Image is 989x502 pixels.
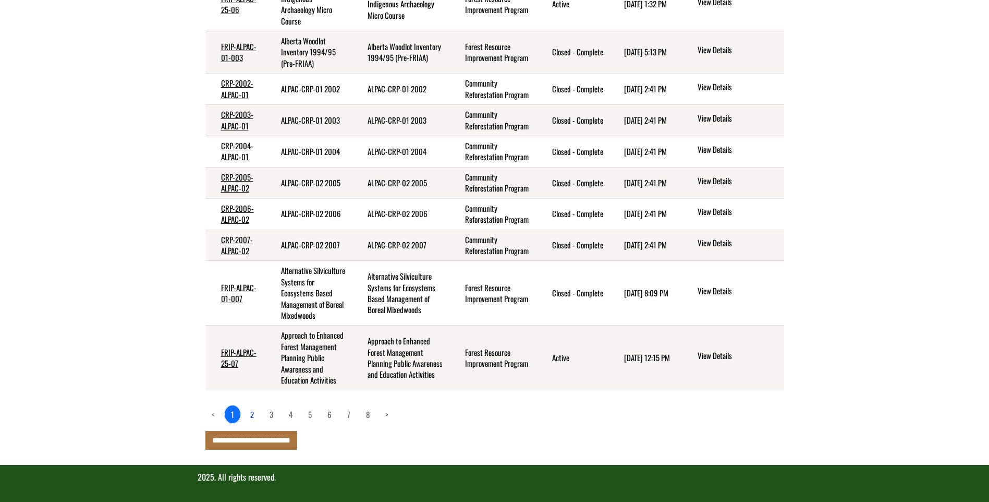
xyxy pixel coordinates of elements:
[608,167,681,198] td: 9/15/2023 2:41 PM
[205,405,221,423] a: Previous page
[352,167,449,198] td: ALPAC-CRP-02 2005
[698,81,779,94] a: View details
[198,471,792,483] p: 2025
[608,31,681,74] td: 9/11/2024 5:13 PM
[265,105,352,136] td: ALPAC-CRP-01 2003
[680,326,784,390] td: action menu
[360,405,376,423] a: page 8
[449,136,536,168] td: Community Reforestation Program
[221,140,253,162] a: CRP-2004-ALPAC-01
[265,261,352,326] td: Alternative Silviculture Systems for Ecosystems Based Management of Boreal Mixedwoods
[698,113,779,125] a: View details
[680,198,784,230] td: action menu
[221,41,257,63] a: FRIP-ALPAC-01-003
[221,346,257,369] a: FRIP-ALPAC-25-07
[608,105,681,136] td: 9/15/2023 2:41 PM
[221,202,254,225] a: CRP-2006-ALPAC-02
[624,114,667,126] time: [DATE] 2:41 PM
[624,146,667,157] time: [DATE] 2:41 PM
[698,144,779,157] a: View details
[698,44,779,57] a: View details
[680,167,784,198] td: action menu
[698,237,779,250] a: View details
[265,198,352,230] td: ALPAC-CRP-02 2006
[624,352,670,363] time: [DATE] 12:15 PM
[265,136,352,168] td: ALPAC-CRP-01 2004
[352,105,449,136] td: ALPAC-CRP-01 2003
[244,405,260,423] a: page 2
[698,206,779,219] a: View details
[608,198,681,230] td: 9/15/2023 2:41 PM
[302,405,318,423] a: page 5
[205,167,266,198] td: CRP-2005-ALPAC-02
[624,177,667,188] time: [DATE] 2:41 PM
[221,77,253,100] a: CRP-2002-ALPAC-01
[352,261,449,326] td: Alternative Silviculture Systems for Ecosystems Based Management of Boreal Mixedwoods
[265,31,352,74] td: Alberta Woodlot Inventory 1994/95 (Pre-FRIAA)
[608,326,681,390] td: 11/18/2024 12:15 PM
[205,198,266,230] td: CRP-2006-ALPAC-02
[536,261,608,326] td: Closed - Complete
[680,136,784,168] td: action menu
[698,285,779,298] a: View details
[449,230,536,261] td: Community Reforestation Program
[341,405,357,423] a: page 7
[449,31,536,74] td: Forest Resource Improvement Program
[352,136,449,168] td: ALPAC-CRP-01 2004
[205,105,266,136] td: CRP-2003-ALPAC-01
[536,136,608,168] td: Closed - Complete
[352,74,449,105] td: ALPAC-CRP-01 2002
[698,175,779,188] a: View details
[321,405,338,423] a: page 6
[265,326,352,390] td: Approach to Enhanced Forest Management Planning Public Awareness and Education Activities
[608,261,681,326] td: 8/24/2024 8:09 PM
[536,74,608,105] td: Closed - Complete
[608,230,681,261] td: 9/15/2023 2:41 PM
[449,198,536,230] td: Community Reforestation Program
[449,261,536,326] td: Forest Resource Improvement Program
[608,74,681,105] td: 9/15/2023 2:41 PM
[205,326,266,390] td: FRIP-ALPAC-25-07
[352,198,449,230] td: ALPAC-CRP-02 2006
[352,230,449,261] td: ALPAC-CRP-02 2007
[624,208,667,219] time: [DATE] 2:41 PM
[680,261,784,326] td: action menu
[379,405,395,423] a: Next page
[624,287,668,298] time: [DATE] 8:09 PM
[698,350,779,363] a: View details
[624,83,667,94] time: [DATE] 2:41 PM
[265,74,352,105] td: ALPAC-CRP-01 2002
[680,105,784,136] td: action menu
[205,261,266,326] td: FRIP-ALPAC-01-007
[449,167,536,198] td: Community Reforestation Program
[680,74,784,105] td: action menu
[536,105,608,136] td: Closed - Complete
[205,31,266,74] td: FRIP-ALPAC-01-003
[449,326,536,390] td: Forest Resource Improvement Program
[680,31,784,74] td: action menu
[624,46,667,57] time: [DATE] 5:13 PM
[449,105,536,136] td: Community Reforestation Program
[352,31,449,74] td: Alberta Woodlot Inventory 1994/95 (Pre-FRIAA)
[680,230,784,261] td: action menu
[352,326,449,390] td: Approach to Enhanced Forest Management Planning Public Awareness and Education Activities
[536,326,608,390] td: Active
[263,405,279,423] a: page 3
[205,230,266,261] td: CRP-2007-ALPAC-02
[224,405,241,424] a: 1
[283,405,299,423] a: page 4
[205,74,266,105] td: CRP-2002-ALPAC-01
[214,471,276,483] span: . All rights reserved.
[624,239,667,250] time: [DATE] 2:41 PM
[265,230,352,261] td: ALPAC-CRP-02 2007
[536,198,608,230] td: Closed - Complete
[608,136,681,168] td: 9/15/2023 2:41 PM
[265,167,352,198] td: ALPAC-CRP-02 2005
[205,136,266,168] td: CRP-2004-ALPAC-01
[536,230,608,261] td: Closed - Complete
[449,74,536,105] td: Community Reforestation Program
[221,282,257,304] a: FRIP-ALPAC-01-007
[221,234,253,256] a: CRP-2007-ALPAC-02
[536,167,608,198] td: Closed - Complete
[536,31,608,74] td: Closed - Complete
